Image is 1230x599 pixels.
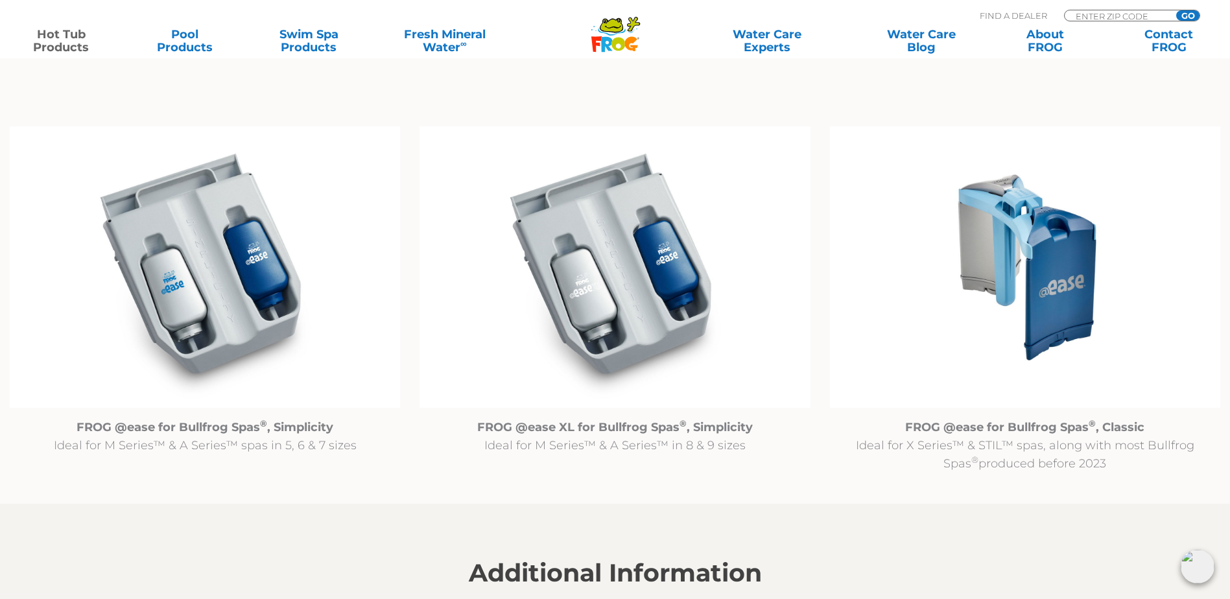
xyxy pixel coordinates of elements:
[217,559,1014,587] h2: Additional Information
[420,126,810,408] img: @ease_Bullfrog_FROG @easeXL for Bullfrog Spas with Filter
[873,28,969,54] a: Water CareBlog
[980,10,1047,21] p: Find A Dealer
[905,420,1144,434] strong: FROG @ease for Bullfrog Spas , Classic
[1074,10,1162,21] input: Zip Code Form
[1089,418,1096,429] sup: ®
[680,418,687,429] sup: ®
[10,126,400,408] img: @ease_Bullfrog_FROG @ease R180 for Bullfrog Spas with Filter
[997,28,1093,54] a: AboutFROG
[460,38,467,49] sup: ∞
[689,28,846,54] a: Water CareExperts
[971,454,978,465] sup: ®
[137,28,233,54] a: PoolProducts
[1176,10,1200,21] input: GO
[477,420,753,434] strong: FROG @ease XL for Bullfrog Spas , Simplicity
[384,28,505,54] a: Fresh MineralWater∞
[260,418,267,429] sup: ®
[1181,550,1214,583] img: openIcon
[830,126,1220,408] img: Untitled design (94)
[77,420,333,434] strong: FROG @ease for Bullfrog Spas , Simplicity
[10,418,400,454] p: Ideal for M Series™ & A Series™ spas in 5, 6 & 7 sizes
[830,418,1220,473] p: Ideal for X Series™ & STIL™ spas, along with most Bullfrog Spas produced before 2023
[1120,28,1217,54] a: ContactFROG
[13,28,110,54] a: Hot TubProducts
[261,28,357,54] a: Swim SpaProducts
[420,418,810,454] p: Ideal for M Series™ & A Series™ in 8 & 9 sizes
